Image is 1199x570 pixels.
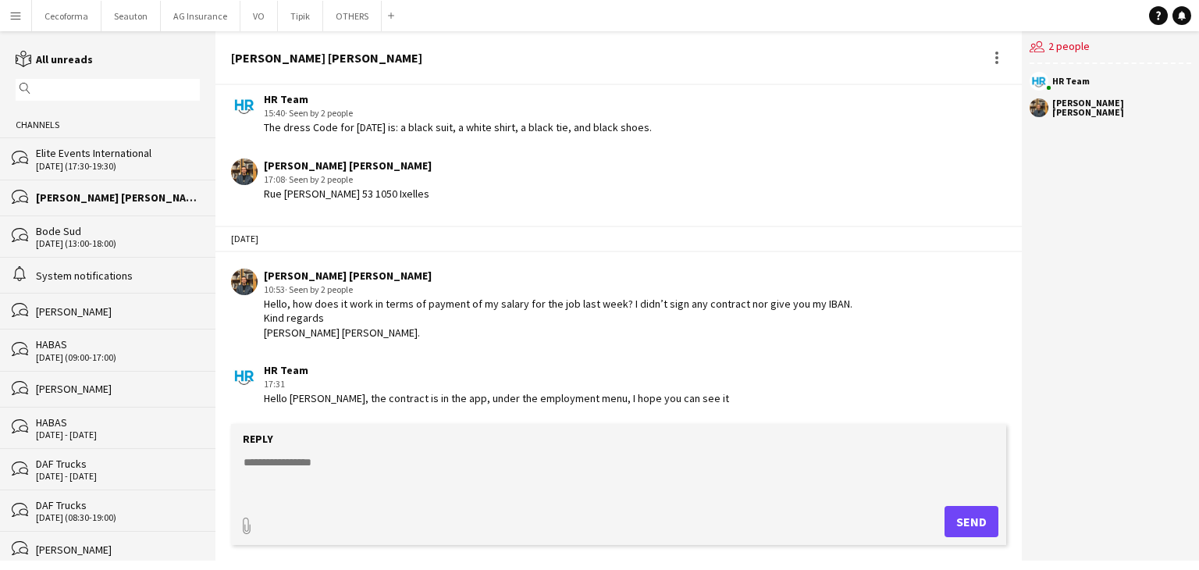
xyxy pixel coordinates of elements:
[36,429,200,440] div: [DATE] - [DATE]
[215,226,1022,252] div: [DATE]
[36,191,200,205] div: [PERSON_NAME] [PERSON_NAME]
[264,106,652,120] div: 15:40
[264,269,852,283] div: [PERSON_NAME] [PERSON_NAME]
[264,187,432,201] div: Rue [PERSON_NAME] 53 1050 Ixelles
[264,173,432,187] div: 17:08
[36,352,200,363] div: [DATE] (09:00-17:00)
[36,224,200,238] div: Bode Sud
[161,1,240,31] button: AG Insurance
[36,269,200,283] div: System notifications
[101,1,161,31] button: Seauton
[285,173,353,185] span: · Seen by 2 people
[264,283,852,297] div: 10:53
[36,146,200,160] div: Elite Events International
[264,391,729,405] div: Hello [PERSON_NAME], the contract is in the app, under the employment menu, I hope you can see it
[264,377,729,391] div: 17:31
[36,471,200,482] div: [DATE] - [DATE]
[264,297,852,340] div: Hello, how does it work in terms of payment of my salary for the job last week? I didn’t sign any...
[32,1,101,31] button: Cecoforma
[36,305,200,319] div: [PERSON_NAME]
[36,161,200,172] div: [DATE] (17:30-19:30)
[240,1,278,31] button: VO
[264,92,652,106] div: HR Team
[264,120,652,134] div: The dress Code for [DATE] is: a black suit, a white shirt, a black tie, and black shoes.
[36,457,200,471] div: DAF Trucks
[278,1,323,31] button: Tipik
[285,107,353,119] span: · Seen by 2 people
[323,1,382,31] button: OTHERS
[36,337,200,351] div: HABAS
[231,51,422,65] div: [PERSON_NAME] [PERSON_NAME]
[36,415,200,429] div: HABAS
[36,543,200,557] div: [PERSON_NAME]
[264,159,432,173] div: [PERSON_NAME] [PERSON_NAME]
[285,283,353,295] span: · Seen by 2 people
[36,238,200,249] div: [DATE] (13:00-18:00)
[1052,98,1191,117] div: [PERSON_NAME] [PERSON_NAME]
[36,382,200,396] div: [PERSON_NAME]
[16,52,93,66] a: All unreads
[945,506,998,537] button: Send
[1030,31,1191,64] div: 2 people
[36,512,200,523] div: [DATE] (08:30-19:00)
[36,498,200,512] div: DAF Trucks
[1052,77,1090,86] div: HR Team
[243,432,273,446] label: Reply
[264,363,729,377] div: HR Team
